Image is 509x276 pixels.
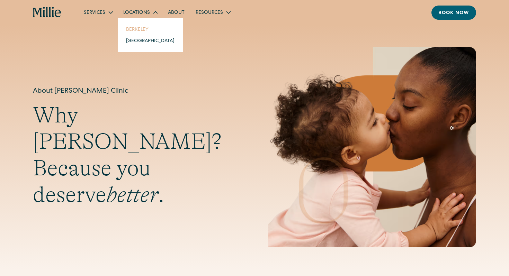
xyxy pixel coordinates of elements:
[268,47,476,247] img: Mother and baby sharing a kiss, highlighting the emotional bond and nurturing care at the heart o...
[33,102,241,208] h2: Why [PERSON_NAME]? Because you deserve .
[190,7,235,18] div: Resources
[78,7,118,18] div: Services
[196,9,223,17] div: Resources
[162,7,190,18] a: About
[33,86,241,96] h1: About [PERSON_NAME] Clinic
[120,35,180,46] a: [GEOGRAPHIC_DATA]
[33,7,62,18] a: home
[120,24,180,35] a: Berkeley
[438,10,469,17] div: Book now
[123,9,150,17] div: Locations
[106,182,158,207] em: better
[118,18,183,52] nav: Locations
[431,6,476,20] a: Book now
[84,9,105,17] div: Services
[118,7,162,18] div: Locations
